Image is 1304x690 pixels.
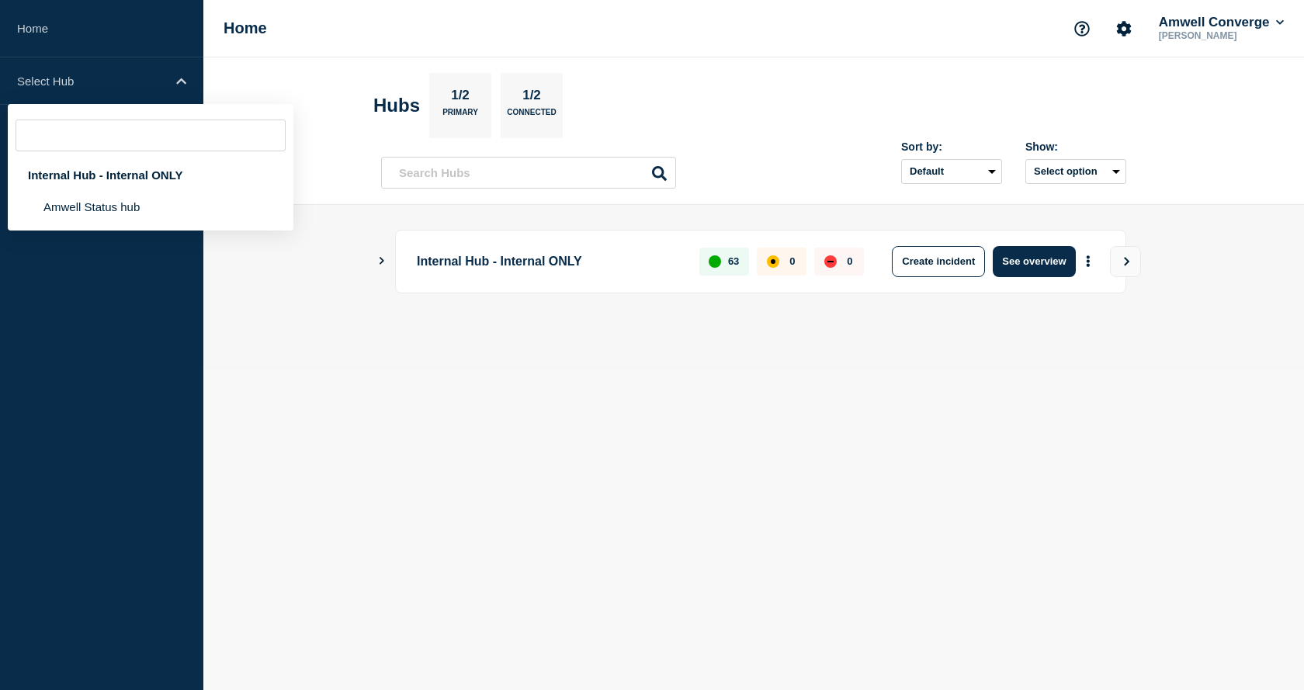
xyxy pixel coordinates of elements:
button: Create incident [892,246,985,277]
div: down [824,255,837,268]
input: Search Hubs [381,157,676,189]
p: Select Hub [17,75,166,88]
button: Support [1066,12,1098,45]
p: Connected [507,108,556,124]
button: View [1110,246,1141,277]
p: Primary [442,108,478,124]
select: Sort by [901,159,1002,184]
div: up [709,255,721,268]
div: Sort by: [901,140,1002,153]
p: Internal Hub - Internal ONLY [417,246,681,277]
h1: Home [224,19,267,37]
li: Amwell Status hub [8,191,293,223]
p: 0 [847,255,852,267]
div: Internal Hub - Internal ONLY [8,159,293,191]
p: 0 [789,255,795,267]
div: affected [767,255,779,268]
button: See overview [993,246,1075,277]
p: 63 [728,255,739,267]
button: Amwell Converge [1156,15,1287,30]
button: Show Connected Hubs [378,255,386,267]
button: Account settings [1108,12,1140,45]
p: 1/2 [517,88,547,108]
h2: Hubs [373,95,420,116]
button: Select option [1025,159,1126,184]
p: 1/2 [446,88,476,108]
button: More actions [1078,247,1098,276]
div: Show: [1025,140,1126,153]
p: [PERSON_NAME] [1156,30,1287,41]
